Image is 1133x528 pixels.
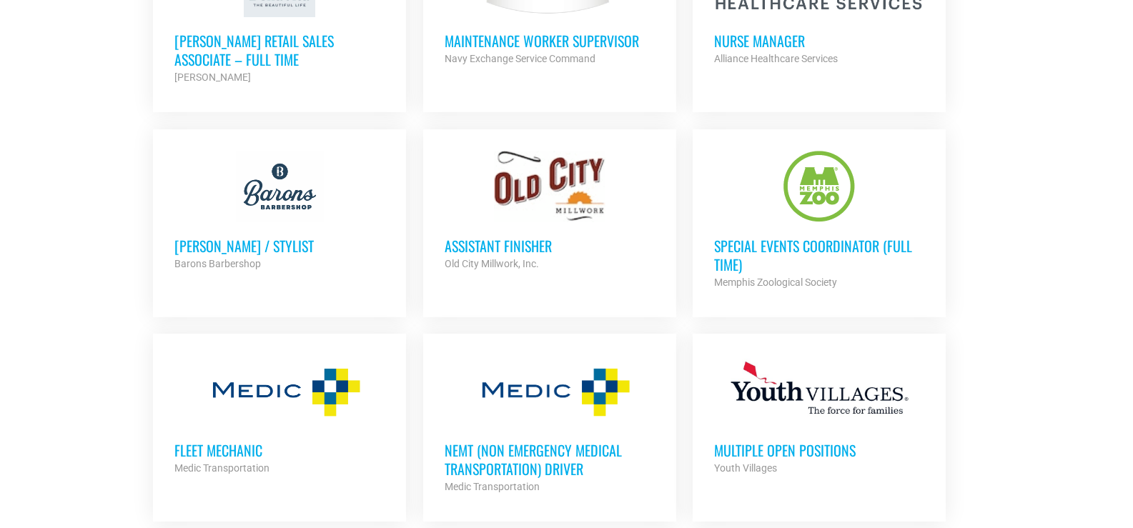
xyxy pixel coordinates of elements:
strong: Old City Millwork, Inc. [445,258,539,269]
strong: Barons Barbershop [174,258,261,269]
h3: Multiple Open Positions [714,441,924,459]
strong: Medic Transportation [445,481,540,492]
a: Fleet Mechanic Medic Transportation [153,334,406,498]
strong: [PERSON_NAME] [174,71,251,83]
h3: Fleet Mechanic [174,441,385,459]
a: NEMT (Non Emergency Medical Transportation) Driver Medic Transportation [423,334,676,517]
strong: Medic Transportation [174,462,269,474]
a: Assistant Finisher Old City Millwork, Inc. [423,129,676,294]
h3: Nurse Manager [714,31,924,50]
strong: Memphis Zoological Society [714,277,837,288]
strong: Alliance Healthcare Services [714,53,838,64]
h3: Special Events Coordinator (Full Time) [714,236,924,274]
h3: MAINTENANCE WORKER SUPERVISOR [445,31,655,50]
strong: Youth Villages [714,462,777,474]
a: Special Events Coordinator (Full Time) Memphis Zoological Society [693,129,946,312]
h3: Assistant Finisher [445,236,655,255]
a: Multiple Open Positions Youth Villages [693,334,946,498]
strong: Navy Exchange Service Command [445,53,595,64]
h3: [PERSON_NAME] / Stylist [174,236,385,255]
h3: [PERSON_NAME] Retail Sales Associate – Full Time [174,31,385,69]
a: [PERSON_NAME] / Stylist Barons Barbershop [153,129,406,294]
h3: NEMT (Non Emergency Medical Transportation) Driver [445,441,655,478]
